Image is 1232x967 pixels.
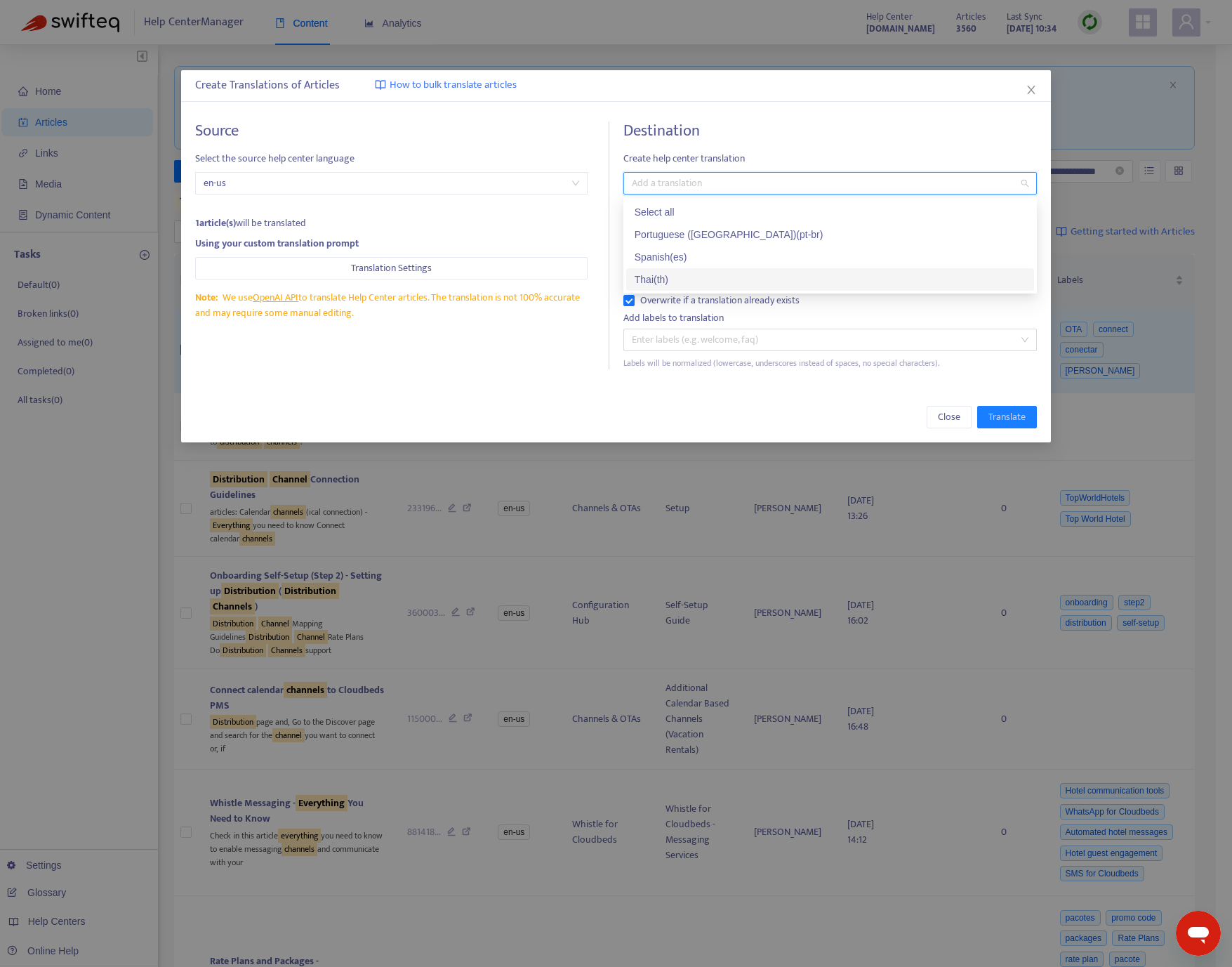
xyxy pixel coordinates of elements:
[626,201,1034,223] div: Select all
[635,227,1026,242] div: Portuguese ([GEOGRAPHIC_DATA]) ( pt-br )
[1176,911,1221,956] iframe: Button to launch messaging window
[195,236,588,251] div: Using your custom translation prompt
[195,290,588,321] div: We use to translate Help Center articles. The translation is not 100% accurate and may require so...
[635,272,1026,287] div: Thai ( th )
[635,249,1026,265] div: Spanish ( es )
[195,216,588,231] div: will be translated
[195,151,588,166] span: Select the source help center language
[623,310,1037,326] div: Add labels to translation
[375,79,386,91] img: image-link
[623,121,1037,140] h4: Destination
[375,77,517,93] a: How to bulk translate articles
[204,173,579,194] span: en-us
[195,289,218,305] span: Note:
[195,121,588,140] h4: Source
[195,257,588,279] button: Translation Settings
[195,215,236,231] strong: 1 article(s)
[635,204,1026,220] div: Select all
[1026,84,1037,96] span: close
[253,289,298,305] a: OpenAI API
[351,261,432,276] span: Translation Settings
[635,293,805,308] span: Overwrite if a translation already exists
[623,151,1037,166] span: Create help center translation
[623,357,1037,370] div: Labels will be normalized (lowercase, underscores instead of spaces, no special characters).
[1024,82,1039,98] button: Close
[938,409,960,425] span: Close
[927,406,972,428] button: Close
[390,77,517,93] span: How to bulk translate articles
[195,77,1037,94] div: Create Translations of Articles
[977,406,1037,428] button: Translate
